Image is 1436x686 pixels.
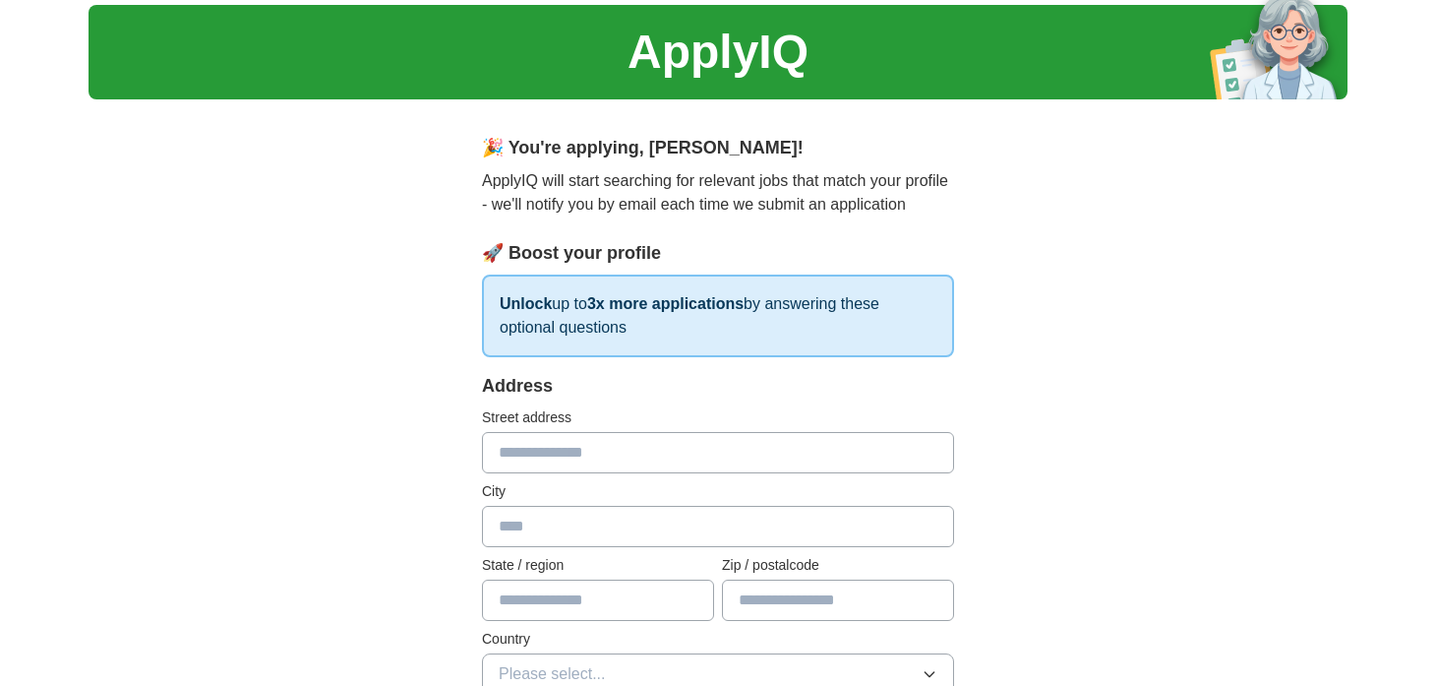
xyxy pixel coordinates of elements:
label: Street address [482,407,954,428]
strong: 3x more applications [587,295,744,312]
div: 🚀 Boost your profile [482,240,954,267]
p: ApplyIQ will start searching for relevant jobs that match your profile - we'll notify you by emai... [482,169,954,217]
label: State / region [482,555,714,576]
strong: Unlock [500,295,552,312]
div: 🎉 You're applying , [PERSON_NAME] ! [482,135,954,161]
h1: ApplyIQ [628,17,808,88]
div: Address [482,373,954,400]
label: Country [482,629,954,650]
p: up to by answering these optional questions [482,275,954,357]
label: Zip / postalcode [722,555,954,576]
span: Please select... [499,662,606,686]
label: City [482,481,954,502]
